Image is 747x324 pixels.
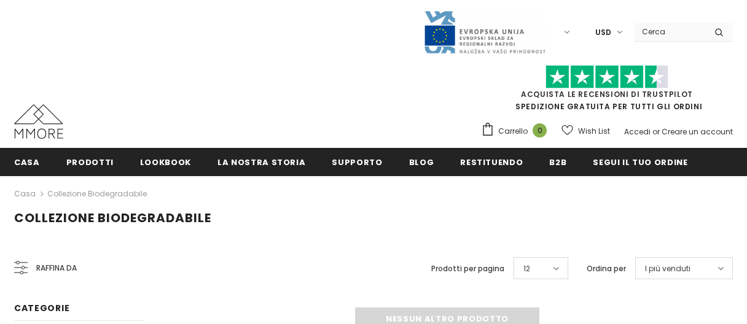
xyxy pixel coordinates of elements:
span: La nostra storia [217,156,305,168]
span: supporto [332,156,382,168]
span: Prodotti [66,156,114,168]
span: Carrello [498,125,528,137]
span: Restituendo [460,156,523,168]
a: supporto [332,148,382,175]
span: Blog [409,156,434,168]
label: Prodotti per pagina [431,263,504,275]
a: Segui il tuo ordine [593,148,687,175]
img: Javni Razpis [423,10,546,55]
a: B2B [549,148,566,175]
a: Casa [14,187,36,201]
a: Wish List [561,120,610,142]
img: Casi MMORE [14,104,63,139]
span: Segui il tuo ordine [593,156,687,168]
span: B2B [549,156,566,168]
span: Collezione biodegradabile [14,209,211,226]
span: Lookbook [140,156,191,168]
span: or [652,126,660,137]
label: Ordina per [587,263,626,275]
a: Lookbook [140,148,191,175]
a: Carrello 0 [481,122,553,141]
a: Restituendo [460,148,523,175]
span: Casa [14,156,40,168]
img: Fidati di Pilot Stars [546,65,668,89]
a: Blog [409,148,434,175]
a: Collezione biodegradabile [47,188,147,199]
a: Casa [14,148,40,175]
a: Javni Razpis [423,26,546,37]
input: Search Site [635,23,705,40]
a: Accedi [624,126,651,137]
a: Acquista le recensioni di TrustPilot [521,89,693,99]
span: USD [595,26,611,39]
span: Raffina da [36,261,77,275]
span: 0 [533,123,547,137]
a: Creare un account [662,126,733,137]
span: I più venduti [645,263,690,275]
span: Categorie [14,302,69,314]
span: Wish List [578,125,610,137]
span: SPEDIZIONE GRATUITA PER TUTTI GLI ORDINI [481,71,733,112]
a: La nostra storia [217,148,305,175]
span: 12 [523,263,530,275]
a: Prodotti [66,148,114,175]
